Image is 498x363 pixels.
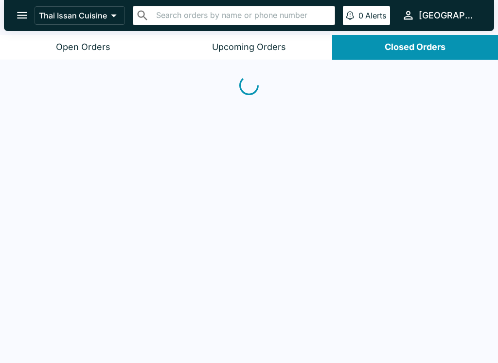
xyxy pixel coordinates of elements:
button: open drawer [10,3,35,28]
input: Search orders by name or phone number [153,9,331,22]
button: [GEOGRAPHIC_DATA] [398,5,482,26]
p: Thai Issan Cuisine [39,11,107,20]
div: Open Orders [56,42,110,53]
p: 0 [358,11,363,20]
p: Alerts [365,11,386,20]
div: Upcoming Orders [212,42,286,53]
div: Closed Orders [385,42,445,53]
button: Thai Issan Cuisine [35,6,125,25]
div: [GEOGRAPHIC_DATA] [419,10,479,21]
